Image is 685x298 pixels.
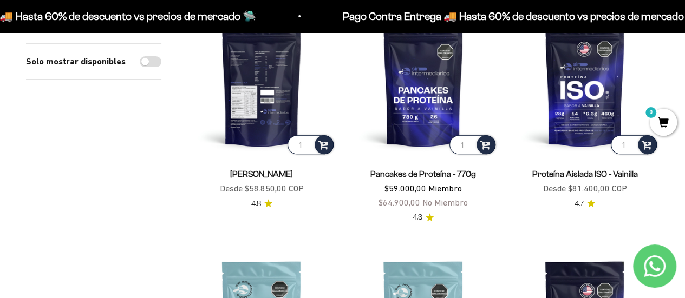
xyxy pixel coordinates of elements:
[220,182,304,196] sale-price: Desde $58.850,00 COP
[543,182,627,196] sale-price: Desde $81.400,00 COP
[230,169,293,178] a: [PERSON_NAME]
[370,169,476,178] a: Pancakes de Proteína - 770g
[532,169,637,178] a: Proteína Aislada ISO - Vainilla
[644,106,657,119] mark: 0
[650,117,677,129] a: 0
[26,55,126,69] label: Solo mostrar disponibles
[575,198,595,210] a: 4.74.7 de 5.0 estrellas
[575,198,584,210] span: 4.7
[251,198,261,210] span: 4.8
[187,8,336,156] img: Proteína Whey - Vainilla
[413,211,422,223] span: 4.3
[428,183,462,193] span: Miembro
[413,211,434,223] a: 4.34.3 de 5.0 estrellas
[384,183,426,193] span: $59.000,00
[251,198,272,210] a: 4.84.8 de 5.0 estrellas
[379,197,420,207] span: $64.900,00
[422,197,468,207] span: No Miembro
